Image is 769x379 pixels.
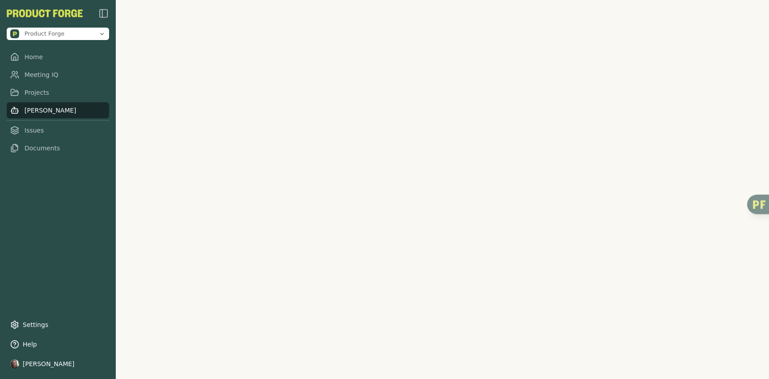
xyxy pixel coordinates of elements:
[7,122,109,138] a: Issues
[7,140,109,156] a: Documents
[7,85,109,101] a: Projects
[7,317,109,333] a: Settings
[7,9,83,17] button: PF-Logo
[7,49,109,65] a: Home
[7,9,83,17] img: Product Forge
[98,8,109,19] img: sidebar
[7,102,109,118] a: [PERSON_NAME]
[7,356,109,372] button: [PERSON_NAME]
[7,67,109,83] a: Meeting IQ
[10,29,19,38] img: Product Forge
[7,336,109,352] button: Help
[7,28,109,40] button: Open organization switcher
[24,30,65,38] span: Product Forge
[10,359,19,368] img: profile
